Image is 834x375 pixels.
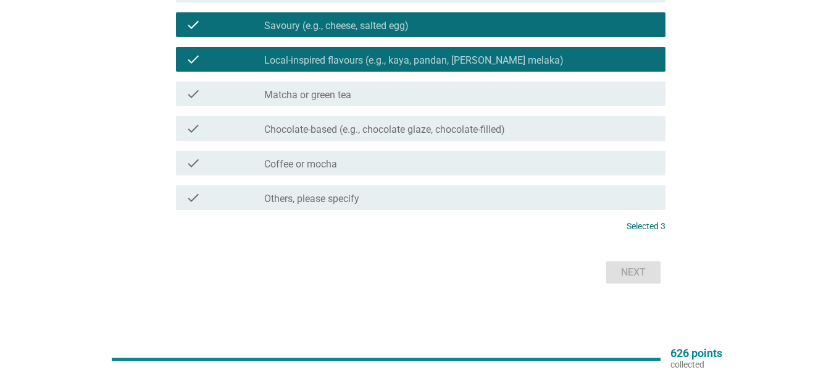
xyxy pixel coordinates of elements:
[264,124,505,136] label: Chocolate-based (e.g., chocolate glaze, chocolate-filled)
[670,348,722,359] p: 626 points
[264,89,351,101] label: Matcha or green tea
[264,158,337,171] label: Coffee or mocha
[186,17,201,32] i: check
[264,193,359,205] label: Others, please specify
[264,54,564,67] label: Local-inspired flavours (e.g., kaya, pandan, [PERSON_NAME] melaka)
[186,190,201,205] i: check
[186,156,201,171] i: check
[186,86,201,101] i: check
[186,121,201,136] i: check
[186,52,201,67] i: check
[670,359,722,370] p: collected
[264,20,409,32] label: Savoury (e.g., cheese, salted egg)
[627,220,665,233] p: Selected 3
